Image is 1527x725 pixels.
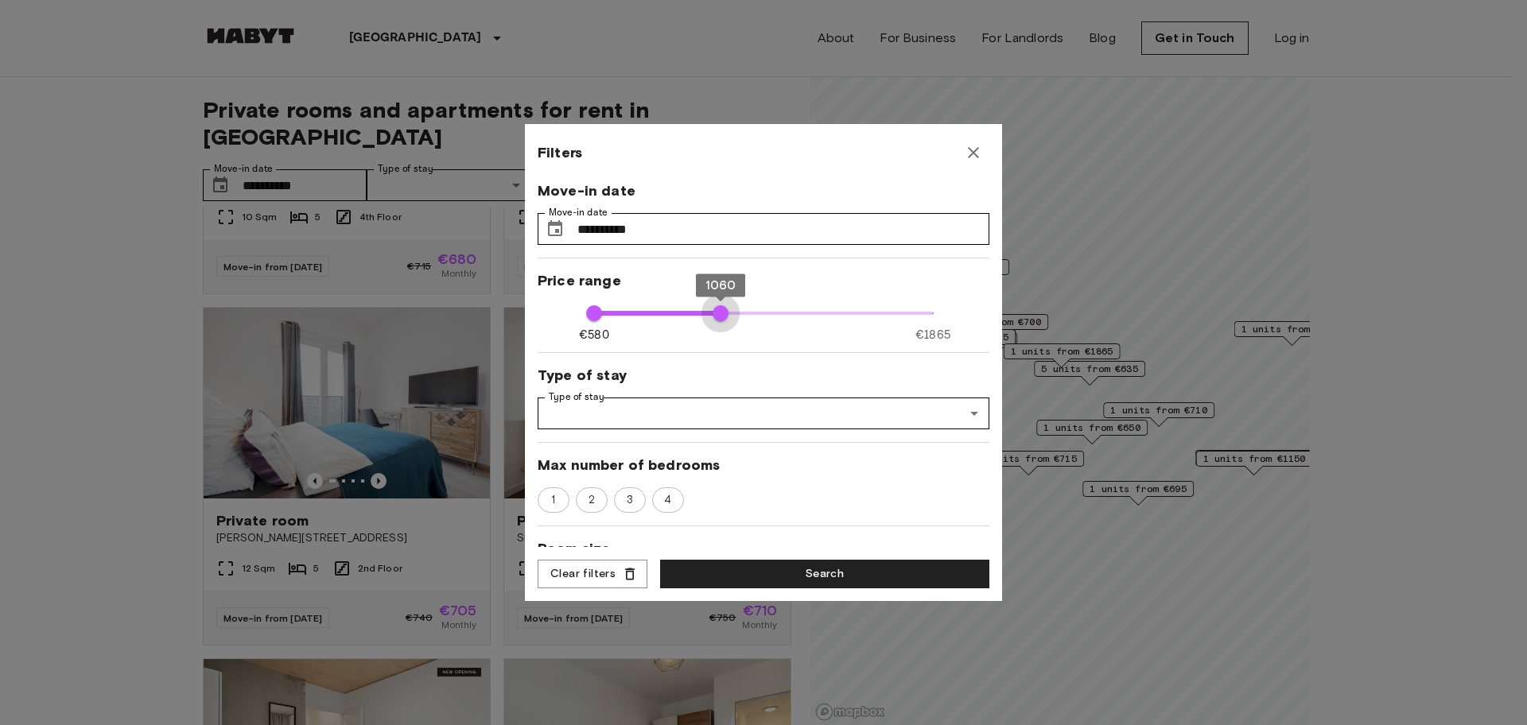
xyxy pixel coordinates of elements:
span: Move-in date [538,181,989,200]
label: Move-in date [549,206,608,219]
span: 4 [655,492,680,508]
div: 3 [614,487,646,513]
span: €580 [579,327,609,343]
span: 3 [618,492,642,508]
button: Choose date, selected date is 30 Oct 2025 [539,213,571,245]
span: €1865 [915,327,950,343]
span: Filters [538,143,582,162]
div: 4 [652,487,684,513]
span: Type of stay [538,366,989,385]
div: 1 [538,487,569,513]
span: Max number of bedrooms [538,456,989,475]
button: Search [660,560,989,589]
span: Price range [538,271,989,290]
label: Type of stay [549,390,604,404]
button: Clear filters [538,560,647,589]
span: 1 [542,492,564,508]
span: 2 [580,492,604,508]
div: 2 [576,487,608,513]
span: 1060 [705,278,736,293]
span: Room size [538,539,989,558]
